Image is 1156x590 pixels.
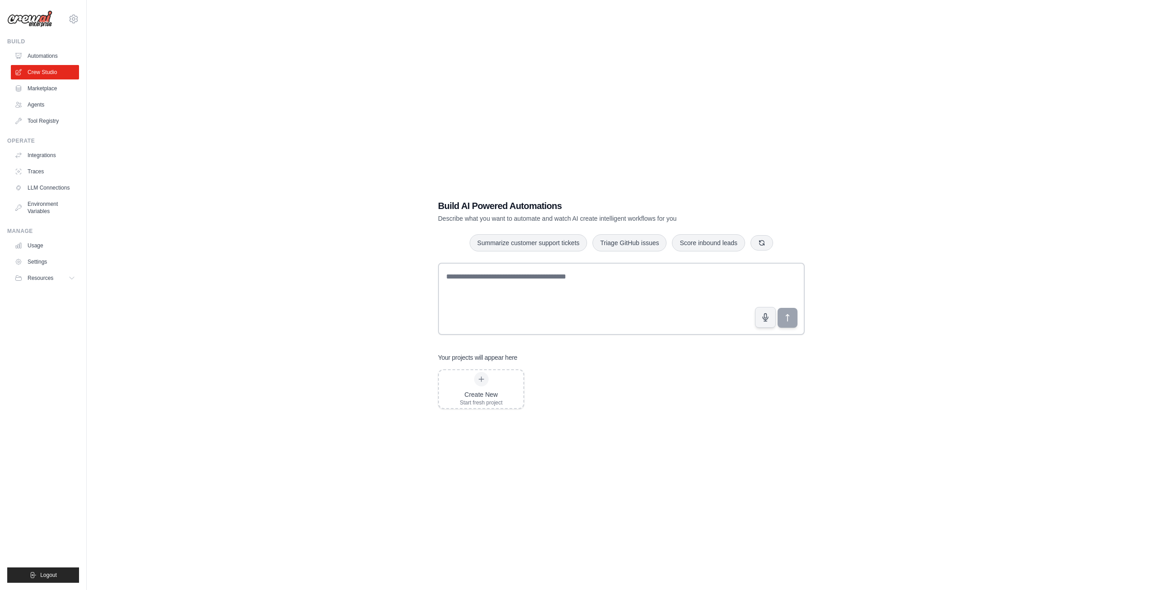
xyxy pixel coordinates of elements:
[11,238,79,253] a: Usage
[11,148,79,163] a: Integrations
[11,255,79,269] a: Settings
[7,228,79,235] div: Manage
[11,49,79,63] a: Automations
[460,390,503,399] div: Create New
[11,98,79,112] a: Agents
[11,271,79,285] button: Resources
[7,10,52,28] img: Logo
[11,114,79,128] a: Tool Registry
[438,214,741,223] p: Describe what you want to automate and watch AI create intelligent workflows for you
[438,353,517,362] h3: Your projects will appear here
[11,65,79,79] a: Crew Studio
[755,307,776,328] button: Click to speak your automation idea
[672,234,745,251] button: Score inbound leads
[7,38,79,45] div: Build
[40,571,57,579] span: Logout
[470,234,587,251] button: Summarize customer support tickets
[7,567,79,583] button: Logout
[11,181,79,195] a: LLM Connections
[750,235,773,251] button: Get new suggestions
[460,399,503,406] div: Start fresh project
[438,200,741,212] h1: Build AI Powered Automations
[11,197,79,218] a: Environment Variables
[11,164,79,179] a: Traces
[11,81,79,96] a: Marketplace
[28,274,53,282] span: Resources
[7,137,79,144] div: Operate
[592,234,667,251] button: Triage GitHub issues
